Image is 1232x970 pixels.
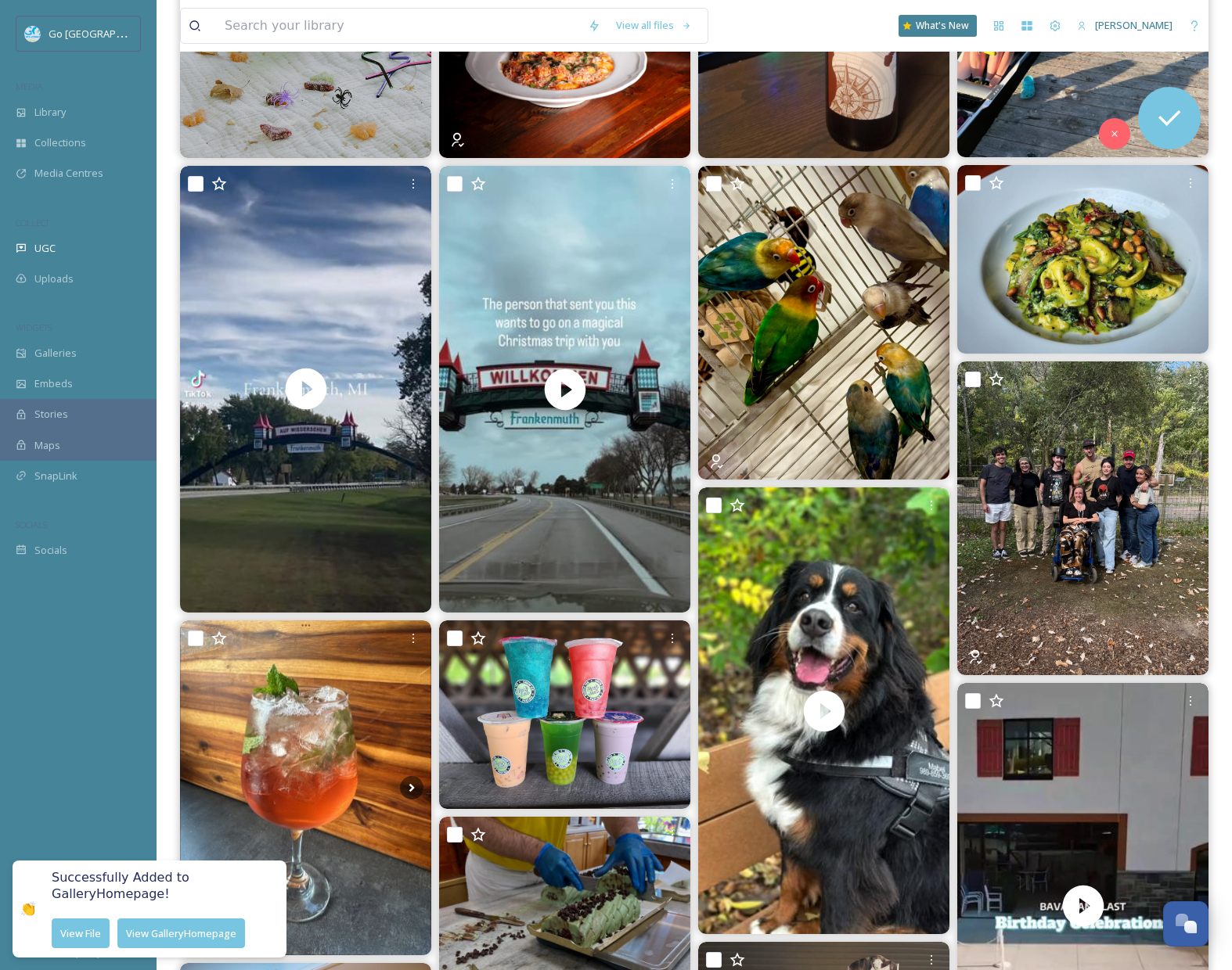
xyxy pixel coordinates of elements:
[698,487,949,934] video: Walkies with Mabel. 🐾 #walkies #sitstayplaymichigan #dog #dogs #puppy #puppies #dogtraining #trai...
[34,271,74,286] span: Uploads
[117,918,245,948] button: View GalleryHomepage
[34,543,67,558] span: Socials
[608,10,700,41] a: View all files
[16,81,43,92] span: MEDIA
[20,900,36,917] div: 👏
[52,870,271,948] div: Successfully Added to Gallery Homepage !
[34,105,66,120] span: Library
[439,166,690,613] img: thumbnail
[34,407,68,422] span: Stories
[698,166,949,480] img: New rainforest residents! A GORGEOUS rainbow variety of young love birds! Come visit them in the ...
[899,15,977,37] a: What's New
[52,918,110,948] button: View File
[1095,18,1173,32] span: [PERSON_NAME]
[34,346,77,361] span: Galleries
[110,918,245,948] a: View GalleryHomepage
[34,135,86,150] span: Collections
[16,519,47,530] span: SOCIALS
[16,217,49,228] span: COLLECT
[34,241,56,256] span: UGC
[957,165,1209,354] img: 🍂 A Fall Favorite at Gratzi 🍝 Introducing Tortelloni al Pesto e Verdure — cheese-filled tortellon...
[217,9,580,43] input: Search your library
[49,26,164,41] span: Go [GEOGRAPHIC_DATA]
[180,166,431,613] video: How many spots did you recognize? 👀 . . . #frankenmuth #travel #puremichigan #tourism
[1069,10,1180,41] a: [PERSON_NAME]
[439,620,690,809] img: Have you seen all the pretty colors of our bubble tea lately? 🌈🧋✨ From soft pastels to bright, bo...
[439,166,690,613] video: The person who sent you this wants to go on a magical Christmas trip to Frankenmuth with you 🎄✨ H...
[34,166,103,181] span: Media Centres
[25,26,41,41] img: GoGreatLogo_MISkies_RegionalTrails%20%281%29.png
[180,620,431,955] img: Welcome October 🍁 Featuring our New Seasonal Specials 🍸 ✨SEASONAL SPRITZ The perfect combination ...
[34,469,77,483] span: SnapLink
[698,487,949,934] img: thumbnail
[34,438,60,453] span: Maps
[1163,901,1209,947] button: Open Chat
[180,166,431,613] img: thumbnail
[16,322,52,333] span: WIDGETS
[957,361,1209,675] img: Wow wow wow! What a day! Sunday we had some incredible social media animal influencers stop by th...
[34,376,73,391] span: Embeds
